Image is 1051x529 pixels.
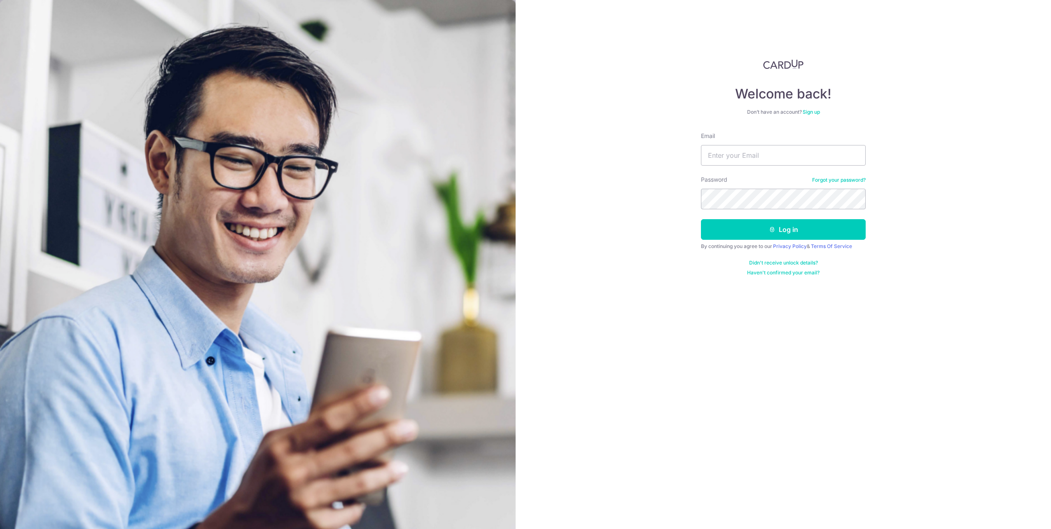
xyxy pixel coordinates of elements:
[701,109,866,115] div: Don’t have an account?
[701,132,715,140] label: Email
[701,86,866,102] h4: Welcome back!
[811,243,852,249] a: Terms Of Service
[812,177,866,183] a: Forgot your password?
[803,109,820,115] a: Sign up
[773,243,807,249] a: Privacy Policy
[747,269,820,276] a: Haven't confirmed your email?
[701,243,866,250] div: By continuing you agree to our &
[749,260,818,266] a: Didn't receive unlock details?
[701,176,727,184] label: Password
[701,219,866,240] button: Log in
[763,59,803,69] img: CardUp Logo
[701,145,866,166] input: Enter your Email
